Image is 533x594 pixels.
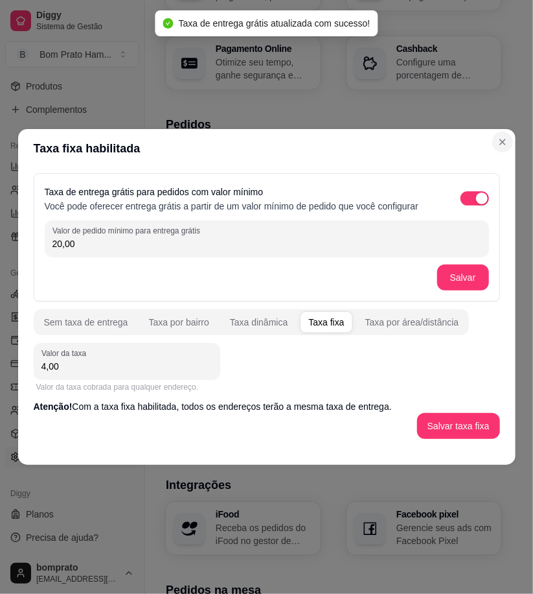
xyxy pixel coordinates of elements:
div: Taxa fixa [308,316,344,329]
input: Valor de pedido mínimo para entrega grátis [52,237,481,250]
div: Valor da taxa cobrada para qualquer endereço. [36,382,218,392]
label: Valor da taxa [41,348,91,359]
button: Salvar taxa fixa [417,413,500,439]
label: Taxa de entrega grátis para pedidos com valor mínimo [45,187,264,197]
header: Taxa fixa habilitada [18,129,516,168]
p: Com a taxa fixa habilitada, todos os endereços terão a mesma taxa de entrega. [34,400,500,413]
div: Taxa por área/distância [365,316,459,329]
label: Valor de pedido mínimo para entrega grátis [52,225,205,236]
button: Close [492,132,513,152]
span: Atenção! [34,401,73,412]
button: Salvar [437,265,489,291]
p: Você pode oferecer entrega grátis a partir de um valor mínimo de pedido que você configurar [45,200,418,213]
span: check-circle [163,18,174,29]
span: Taxa de entrega grátis atualizada com sucesso! [179,18,370,29]
input: Valor da taxa [41,360,212,373]
div: Taxa dinâmica [230,316,288,329]
div: Sem taxa de entrega [44,316,128,329]
div: Taxa por bairro [148,316,209,329]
